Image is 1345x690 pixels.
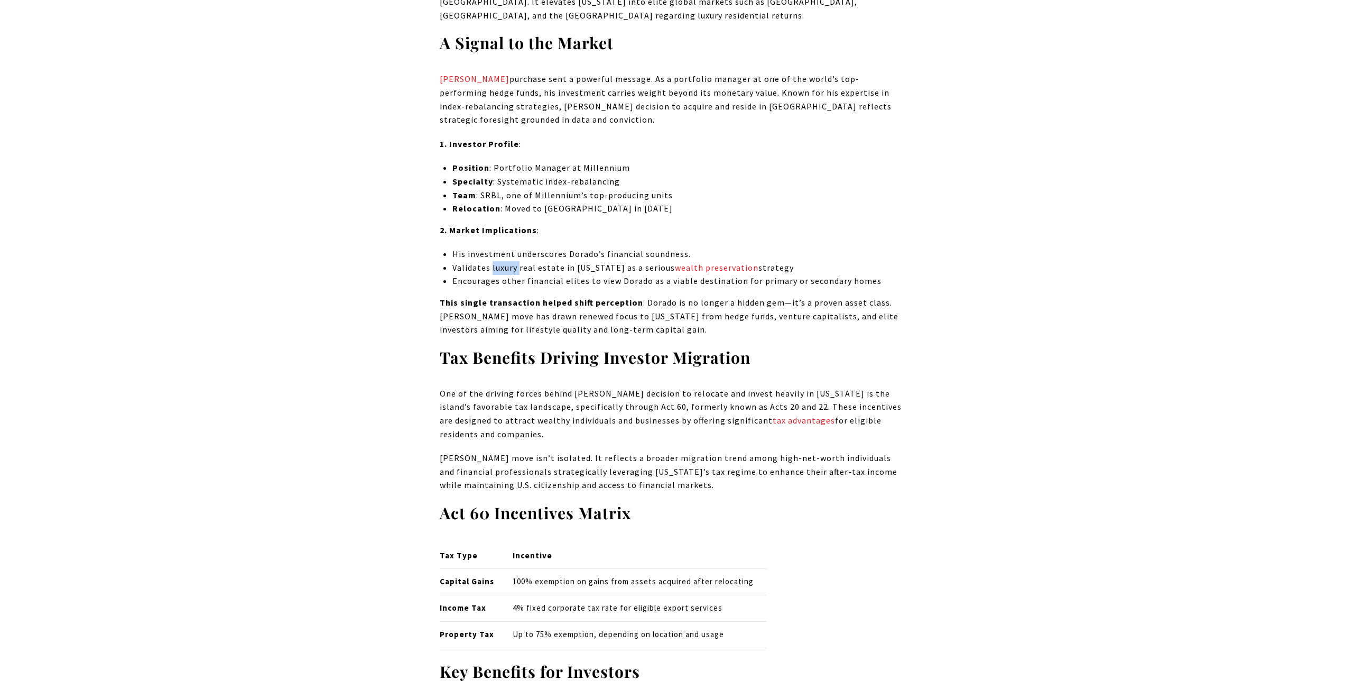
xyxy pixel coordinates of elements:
p: 4% fixed corporate tax rate for eligible export services [513,602,766,615]
li: : SRBL, one of Millennium’s top-producing units [452,189,905,203]
a: wealth preservation - open in a new tab [675,262,758,273]
p: One of the driving forces behind [PERSON_NAME] decision to relocate and invest heavily in [US_STA... [440,387,906,441]
p: 100% exemption on gains from assets acquired after relocating [513,575,766,588]
strong: Incentive [513,550,552,560]
strong: A Signal to the Market [440,32,614,53]
li: : Portfolio Manager at Millennium [452,161,905,175]
strong: 1. Investor Profile [440,139,519,149]
li: Validates luxury real estate in [US_STATE] as a serious strategy [452,261,905,275]
strong: Team [452,190,476,200]
strong: Specialty [452,176,493,187]
p: purchase sent a powerful message. As a portfolio manager at one of the world’s top-performing hed... [440,72,906,126]
p: [PERSON_NAME] move isn’t isolated. It reflects a broader migration trend among high-net-worth ind... [440,452,906,492]
p: : [440,224,906,237]
li: Encourages other financial elites to view Dorado as a viable destination for primary or secondary... [452,274,905,288]
li: His investment underscores Dorado’s financial soundness. [452,247,905,261]
a: tax advantages - open in a new tab [773,415,835,426]
li: : Moved to [GEOGRAPHIC_DATA] in [DATE] [452,202,905,216]
p: Up to 75% exemption, depending on location and usage [513,628,766,641]
strong: Tax Type [440,550,478,560]
p: : Dorado is no longer a hidden gem—it’s a proven asset class. [PERSON_NAME] move has drawn renewe... [440,296,906,337]
p: : [440,137,906,151]
li: : Systematic index-rebalancing [452,175,905,189]
strong: Position [452,162,489,173]
strong: Act 60 Incentives Matrix [440,502,631,523]
a: Glen Scheinberg’s - open in a new tab [440,73,509,84]
strong: Property Tax [440,629,494,639]
strong: Relocation [452,203,500,214]
strong: Tax Benefits Driving Investor Migration [440,347,750,368]
strong: Income Tax [440,603,486,613]
strong: Key Benefits for Investors [440,661,640,682]
strong: 2. Market Implications [440,225,537,235]
strong: This single transaction helped shift perception [440,297,643,308]
strong: Capital Gains [440,576,494,586]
